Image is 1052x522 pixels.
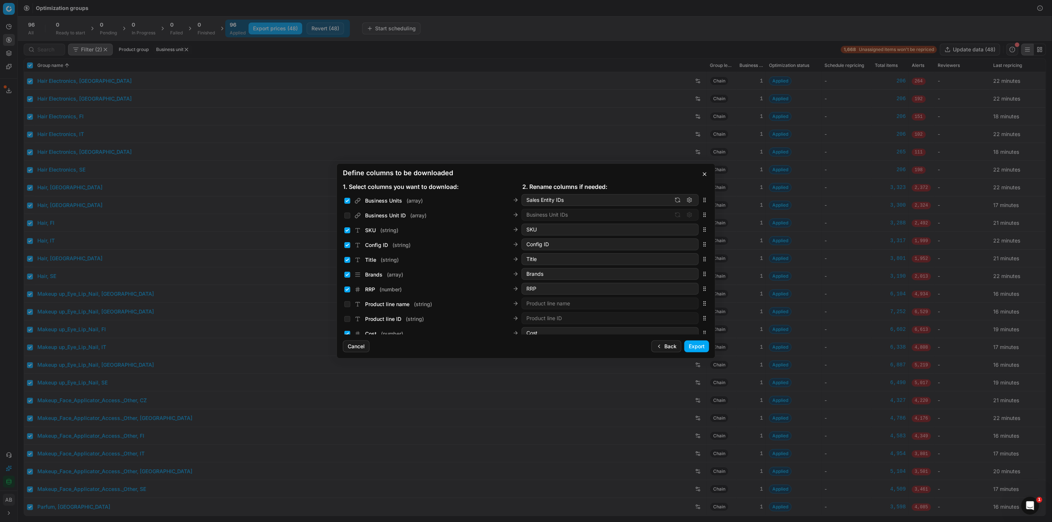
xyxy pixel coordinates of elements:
span: Config ID [365,241,388,249]
span: ( array ) [410,212,426,219]
span: Product line name [365,301,409,308]
button: Back [651,340,681,352]
h2: Define columns to be downloaded [343,170,709,176]
button: Cancel [343,340,370,352]
span: Title [365,256,376,264]
span: RRP [365,286,375,293]
span: Business Unit ID [365,212,406,219]
span: ( string ) [392,241,411,249]
span: 1 [1036,497,1042,503]
span: ( string ) [406,315,424,323]
span: Cost [365,330,377,338]
span: ( array ) [387,271,403,278]
span: SKU [365,227,376,234]
span: ( string ) [414,301,432,308]
span: Brands [365,271,382,278]
button: Export [684,340,709,352]
div: 1. Select columns you want to download: [343,182,522,191]
span: ( number ) [381,330,403,338]
span: ( number ) [380,286,402,293]
div: 2. Rename columns if needed: [522,182,702,191]
span: ( string ) [380,227,398,234]
span: Product line ID [365,315,401,323]
iframe: Intercom live chat [1021,497,1039,515]
span: ( array ) [407,197,423,204]
span: Business Units [365,197,402,204]
span: ( string ) [381,256,399,264]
